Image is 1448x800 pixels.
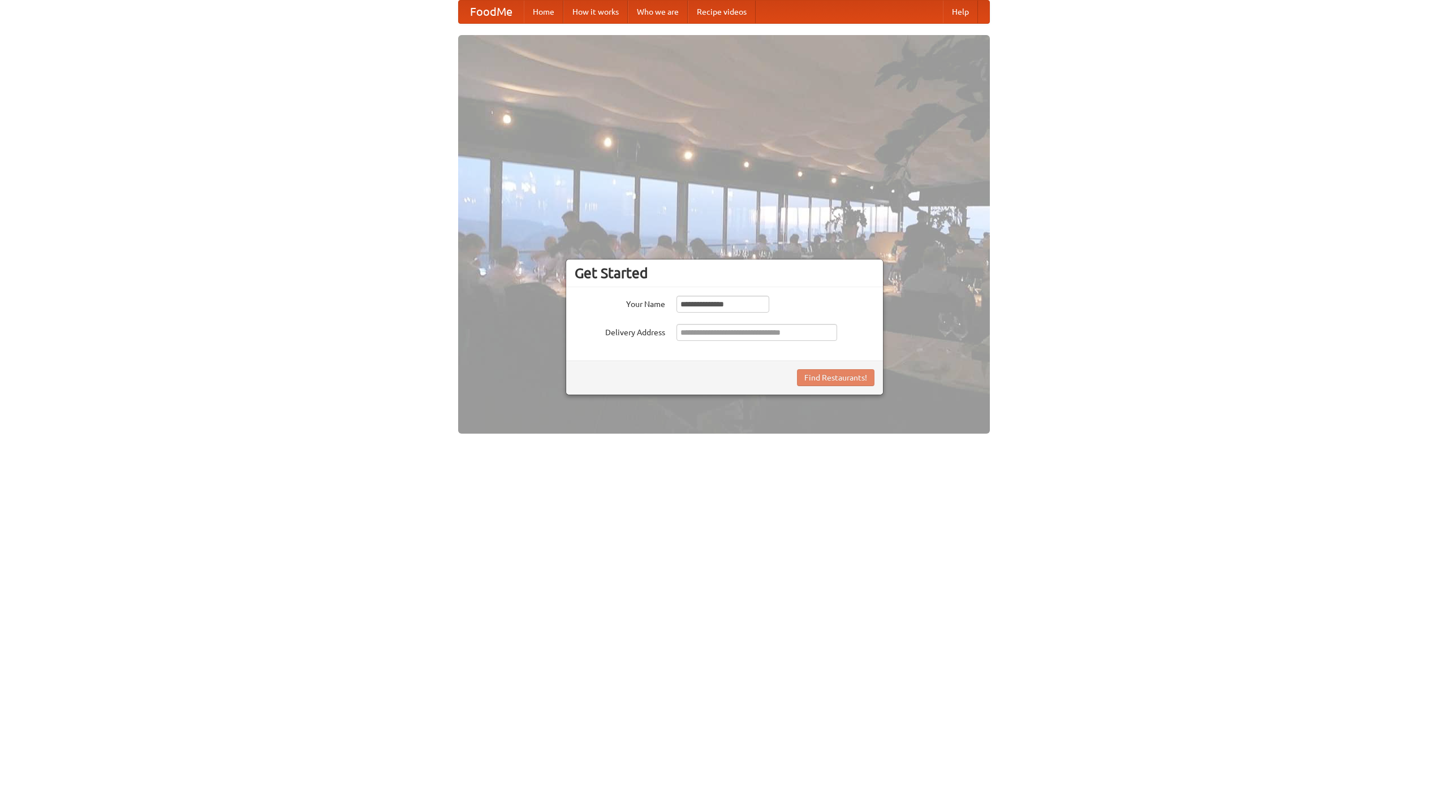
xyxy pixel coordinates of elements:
a: FoodMe [459,1,524,23]
a: Who we are [628,1,688,23]
label: Your Name [575,296,665,310]
button: Find Restaurants! [797,369,874,386]
a: Home [524,1,563,23]
h3: Get Started [575,265,874,282]
a: How it works [563,1,628,23]
label: Delivery Address [575,324,665,338]
a: Recipe videos [688,1,756,23]
a: Help [943,1,978,23]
